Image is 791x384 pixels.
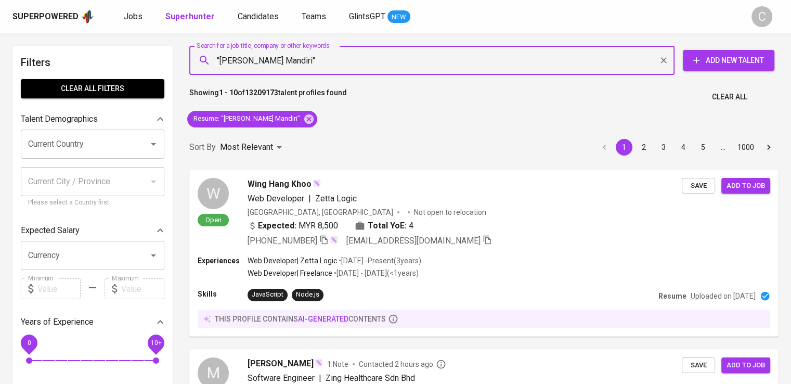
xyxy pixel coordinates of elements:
[727,180,765,192] span: Add to job
[315,194,357,203] span: Zetta Logic
[252,290,283,300] div: JavaScript
[708,87,751,107] button: Clear All
[695,139,711,156] button: Go to page 5
[330,236,338,244] img: magic_wand.svg
[146,137,161,151] button: Open
[436,359,446,369] svg: By Malaysia recruiter
[248,255,337,266] p: Web Developer | Zetta Logic
[594,139,779,156] nav: pagination navigation
[248,207,393,217] div: [GEOGRAPHIC_DATA], [GEOGRAPHIC_DATA]
[675,139,692,156] button: Go to page 4
[238,10,281,23] a: Candidates
[349,11,385,21] span: GlintsGPT
[298,315,348,323] span: AI-generated
[189,141,216,153] p: Sort By
[165,11,215,21] b: Superhunter
[346,236,481,246] span: [EMAIL_ADDRESS][DOMAIN_NAME]
[198,289,248,299] p: Skills
[691,54,766,67] span: Add New Talent
[201,215,226,224] span: Open
[21,312,164,332] div: Years of Experience
[81,9,95,24] img: app logo
[12,9,95,24] a: Superpoweredapp logo
[29,82,156,95] span: Clear All filters
[187,114,306,124] span: Resume : "[PERSON_NAME] Mandiri"
[751,6,772,27] div: C
[248,194,304,203] span: Web Developer
[308,193,311,205] span: |
[687,360,710,372] span: Save
[616,139,632,156] button: page 1
[687,180,710,192] span: Save
[349,10,410,23] a: GlintsGPT NEW
[682,178,715,194] button: Save
[124,11,142,21] span: Jobs
[21,79,164,98] button: Clear All filters
[658,291,686,301] p: Resume
[326,373,415,383] span: Zing Healthcare Sdn Bhd
[721,178,770,194] button: Add to job
[21,224,80,237] p: Expected Salary
[21,109,164,130] div: Talent Demographics
[683,50,774,71] button: Add New Talent
[220,141,273,153] p: Most Relevant
[189,170,779,337] a: WOpenWing Hang KhooWeb Developer|Zetta Logic[GEOGRAPHIC_DATA], [GEOGRAPHIC_DATA]Not open to reloc...
[21,220,164,241] div: Expected Salary
[359,359,446,369] span: Contacted 2 hours ago
[712,91,747,104] span: Clear All
[21,54,164,71] h6: Filters
[313,179,321,187] img: magic_wand.svg
[302,11,326,21] span: Teams
[368,220,407,232] b: Total YoE:
[27,339,31,347] span: 0
[715,142,731,152] div: …
[215,314,386,324] p: this profile contains contents
[21,316,94,328] p: Years of Experience
[248,373,315,383] span: Software Engineer
[198,255,248,266] p: Experiences
[219,88,238,97] b: 1 - 10
[248,268,332,278] p: Web Developer | Freelance
[28,198,157,208] p: Please select a Country first
[248,357,314,370] span: [PERSON_NAME]
[189,87,347,107] p: Showing of talent profiles found
[296,290,319,300] div: Node.js
[337,255,421,266] p: • [DATE] - Present ( 3 years )
[258,220,296,232] b: Expected:
[12,11,79,23] div: Superpowered
[198,178,229,209] div: W
[682,357,715,374] button: Save
[655,139,672,156] button: Go to page 3
[409,220,413,232] span: 4
[315,359,323,367] img: magic_wand.svg
[146,248,161,263] button: Open
[150,339,161,347] span: 10+
[721,357,770,374] button: Add to job
[332,268,419,278] p: • [DATE] - [DATE] ( <1 years )
[656,53,671,68] button: Clear
[414,207,486,217] p: Not open to relocation
[387,12,410,22] span: NEW
[302,10,328,23] a: Teams
[238,11,279,21] span: Candidates
[21,113,98,125] p: Talent Demographics
[760,139,777,156] button: Go to next page
[121,278,164,299] input: Value
[187,111,317,127] div: Resume: "[PERSON_NAME] Mandiri"
[165,10,217,23] a: Superhunter
[248,178,312,190] span: Wing Hang Khoo
[727,360,765,372] span: Add to job
[636,139,652,156] button: Go to page 2
[327,359,348,369] span: 1 Note
[248,236,317,246] span: [PHONE_NUMBER]
[124,10,145,23] a: Jobs
[691,291,756,301] p: Uploaded on [DATE]
[37,278,81,299] input: Value
[245,88,278,97] b: 13209173
[734,139,757,156] button: Go to page 1000
[220,138,286,157] div: Most Relevant
[248,220,338,232] div: MYR 8,500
